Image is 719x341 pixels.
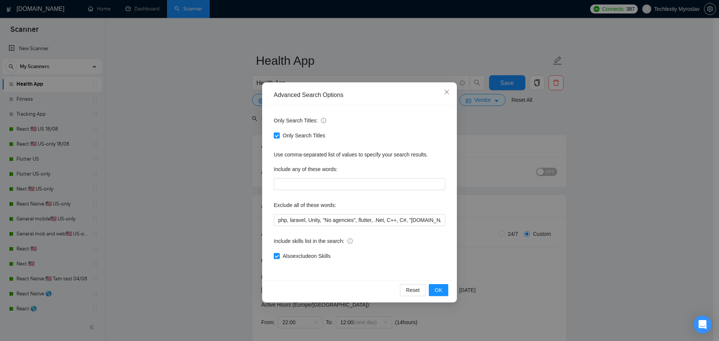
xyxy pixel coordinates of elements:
[280,131,328,140] span: Only Search Titles
[435,286,442,294] span: OK
[694,316,712,334] div: Open Intercom Messenger
[274,91,445,99] div: Advanced Search Options
[274,199,336,211] label: Exclude all of these words:
[406,286,420,294] span: Reset
[444,89,450,95] span: close
[274,237,353,245] span: Include skills list in the search:
[280,252,334,260] span: Also exclude on Skills
[437,82,457,103] button: Close
[400,284,426,296] button: Reset
[274,163,337,175] label: Include any of these words:
[321,118,326,123] span: info-circle
[274,150,445,159] div: Use comma-separated list of values to specify your search results.
[429,284,448,296] button: OK
[274,116,326,125] span: Only Search Titles:
[348,238,353,244] span: info-circle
